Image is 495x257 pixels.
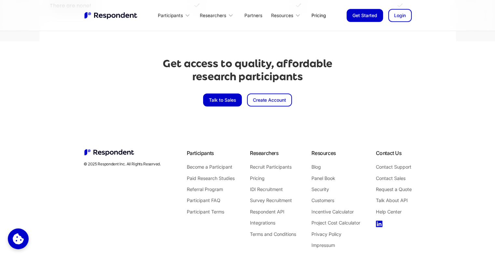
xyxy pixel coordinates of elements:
a: IDI Recruitment [250,185,296,194]
a: Contact Sales [376,174,412,183]
a: Integrations [250,219,296,227]
div: Resources [311,148,336,158]
a: Talk to Sales [203,94,242,107]
a: Security [311,185,360,194]
a: Login [388,9,412,22]
a: Become a Participant [187,163,235,171]
a: Privacy Policy [311,230,360,238]
div: © 2025 Respondent Inc. All Rights Reserved. [84,161,161,167]
a: Paid Research Studies [187,174,235,183]
a: Contact Support [376,163,412,171]
a: Participant Terms [187,208,235,216]
a: Blog [311,163,360,171]
a: Pricing [306,8,331,23]
div: Researchers [196,8,239,23]
a: Customers [311,196,360,205]
div: Participants [187,148,214,158]
a: Survey Recruitment [250,196,296,205]
a: Partners [239,8,268,23]
div: Resources [271,12,293,19]
a: Talk About API [376,196,412,205]
a: Panel Book [311,174,360,183]
a: Participant FAQ [187,196,235,205]
div: Researchers [250,148,279,158]
a: Recruit Participants [250,163,296,171]
a: Incentive Calculator [311,208,360,216]
a: Impressum [311,241,360,250]
a: Respondent API [250,208,296,216]
a: Pricing [250,174,296,183]
a: Get Started [347,9,383,22]
a: home [84,11,139,20]
div: Participants [154,8,196,23]
div: Resources [268,8,306,23]
a: Request a Quote [376,185,412,194]
a: Help Center [376,208,412,216]
div: Participants [158,12,183,19]
a: Referral Program [187,185,235,194]
div: Researchers [200,12,226,19]
a: Terms and Conditions [250,230,296,238]
div: Contact Us [376,148,402,158]
h2: Get access to quality, affordable research participants [163,57,332,83]
a: Create Account [247,94,292,107]
img: Untitled UI logotext [84,11,139,20]
a: Project Cost Calculator [311,219,360,227]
